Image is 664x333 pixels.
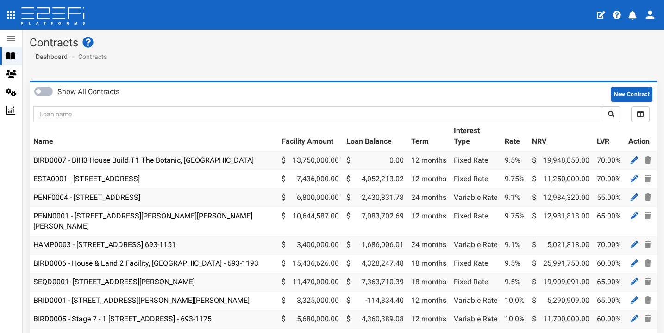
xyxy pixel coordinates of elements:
td: 9.5% [501,273,528,291]
td: 12 months [407,151,450,170]
td: 10.0% [501,291,528,310]
td: 9.5% [501,255,528,273]
td: 7,083,702.69 [343,207,407,236]
a: Delete Contract [642,173,653,185]
td: 12 months [407,310,450,328]
a: Delete Contract [642,257,653,269]
th: Action [625,122,657,151]
a: Delete Contract [642,276,653,288]
span: Dashboard [32,53,68,60]
td: 4,052,213.02 [343,170,407,188]
td: 19,909,091.00 [528,273,593,291]
a: HAMP0003 - [STREET_ADDRESS] 693-1151 [33,240,176,249]
td: Fixed Rate [450,207,501,236]
td: 18 months [407,273,450,291]
a: ESTA0001 - [STREET_ADDRESS] [33,174,140,183]
td: 11,700,000.00 [528,310,593,328]
td: 65.00% [593,207,625,236]
th: Rate [501,122,528,151]
td: 12 months [407,207,450,236]
button: New Contract [611,87,652,102]
td: 15,436,626.00 [278,255,343,273]
a: SEQD0001- [STREET_ADDRESS][PERSON_NAME] [33,277,195,286]
th: Loan Balance [343,122,407,151]
a: Delete Contract [642,154,653,166]
td: Variable Rate [450,188,501,207]
td: 9.1% [501,236,528,255]
td: 7,363,710.39 [343,273,407,291]
a: Delete Contract [642,295,653,306]
td: 65.00% [593,273,625,291]
td: 70.00% [593,151,625,170]
td: Fixed Rate [450,273,501,291]
td: 2,430,831.78 [343,188,407,207]
li: Contracts [69,52,107,61]
td: 5,021,818.00 [528,236,593,255]
a: PENN0001 - [STREET_ADDRESS][PERSON_NAME][PERSON_NAME][PERSON_NAME] [33,211,252,231]
td: 10.0% [501,310,528,328]
td: 4,360,389.08 [343,310,407,328]
td: 9.1% [501,188,528,207]
td: 4,328,247.48 [343,255,407,273]
td: Variable Rate [450,236,501,255]
a: Delete Contract [642,210,653,222]
th: Name [30,122,278,151]
a: Delete Contract [642,239,653,250]
a: Delete Contract [642,192,653,203]
a: BIRD0005 - Stage 7 - 1 [STREET_ADDRESS] - 693-1175 [33,314,212,323]
td: 9.5% [501,151,528,170]
th: Interest Type [450,122,501,151]
td: 25,991,750.00 [528,255,593,273]
td: 5,680,000.00 [278,310,343,328]
td: 9.75% [501,207,528,236]
h1: Contracts [30,37,657,49]
td: 11,250,000.00 [528,170,593,188]
td: Fixed Rate [450,170,501,188]
td: 11,470,000.00 [278,273,343,291]
th: Term [407,122,450,151]
td: 60.00% [593,310,625,328]
a: Delete Contract [642,313,653,325]
td: 55.00% [593,188,625,207]
th: LVR [593,122,625,151]
td: 13,750,000.00 [278,151,343,170]
td: Fixed Rate [450,151,501,170]
td: 9.75% [501,170,528,188]
td: 6,800,000.00 [278,188,343,207]
td: 3,400,000.00 [278,236,343,255]
th: Facility Amount [278,122,343,151]
td: 24 months [407,188,450,207]
td: 24 months [407,236,450,255]
td: 10,644,587.00 [278,207,343,236]
td: 5,290,909.00 [528,291,593,310]
td: 1,686,006.01 [343,236,407,255]
td: 0.00 [343,151,407,170]
a: Dashboard [32,52,68,61]
td: 18 months [407,255,450,273]
td: 12 months [407,170,450,188]
td: 3,325,000.00 [278,291,343,310]
td: 12,984,320.00 [528,188,593,207]
td: 12,931,818.00 [528,207,593,236]
th: NRV [528,122,593,151]
input: Loan name [33,106,602,122]
a: BIRD0006 - House & Land 2 Facility, [GEOGRAPHIC_DATA] - 693-1193 [33,259,258,268]
td: 12 months [407,291,450,310]
td: 65.00% [593,291,625,310]
a: BIRD0007 - BIH3 House Build T1 The Botanic, [GEOGRAPHIC_DATA] [33,156,254,165]
label: Show All Contracts [57,87,119,97]
td: 19,948,850.00 [528,151,593,170]
a: PENF0004 - [STREET_ADDRESS] [33,193,140,202]
a: BRID0001 - [STREET_ADDRESS][PERSON_NAME][PERSON_NAME] [33,296,250,305]
td: Variable Rate [450,310,501,328]
td: Fixed Rate [450,255,501,273]
td: 60.00% [593,255,625,273]
td: -114,334.40 [343,291,407,310]
td: Variable Rate [450,291,501,310]
td: 70.00% [593,170,625,188]
td: 70.00% [593,236,625,255]
td: 7,436,000.00 [278,170,343,188]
